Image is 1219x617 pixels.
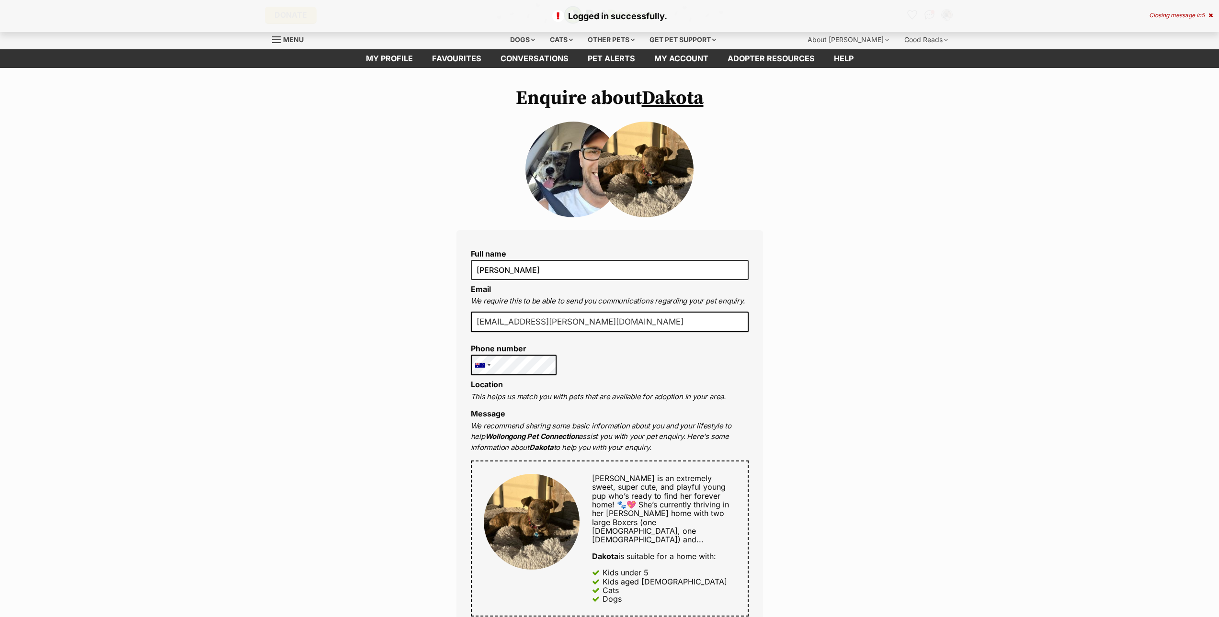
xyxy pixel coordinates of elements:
img: zw3sydpm3z5gswimogam.jpg [525,122,621,217]
div: Dogs [503,30,542,49]
img: Dakota [484,474,580,570]
label: Phone number [471,344,557,353]
div: Cats [543,30,580,49]
a: Help [824,49,863,68]
a: Dakota [642,86,704,110]
label: Message [471,409,505,418]
a: Menu [272,30,310,47]
div: Cats [603,586,619,595]
div: About [PERSON_NAME] [801,30,896,49]
div: Get pet support [643,30,723,49]
a: My account [645,49,718,68]
div: is suitable for a home with: [592,552,735,561]
span: Menu [283,35,304,44]
p: We require this to be able to send you communications regarding your pet enquiry. [471,296,749,307]
a: conversations [491,49,578,68]
a: Favourites [422,49,491,68]
a: My profile [356,49,422,68]
p: This helps us match you with pets that are available for adoption in your area. [471,392,749,403]
div: Australia: +61 [471,355,493,375]
img: Dakota [598,122,694,217]
div: Kids under 5 [603,568,649,577]
a: Pet alerts [578,49,645,68]
strong: Dakota [592,551,618,561]
label: Full name [471,249,749,258]
div: Other pets [581,30,641,49]
strong: Dakota [529,443,554,452]
div: Kids aged [DEMOGRAPHIC_DATA] [603,577,727,586]
div: Dogs [603,595,622,603]
h1: Enquire about [456,87,763,109]
a: Adopter resources [718,49,824,68]
input: E.g. Jimmy Chew [471,260,749,280]
label: Location [471,380,503,389]
div: Good Reads [898,30,955,49]
span: [PERSON_NAME] is an extremely sweet, super cute, and playful young pup who’s ready to find her fo... [592,473,729,545]
strong: Wollongong Pet Connection [485,432,579,441]
label: Email [471,284,491,294]
p: We recommend sharing some basic information about you and your lifestyle to help assist you with ... [471,421,749,453]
